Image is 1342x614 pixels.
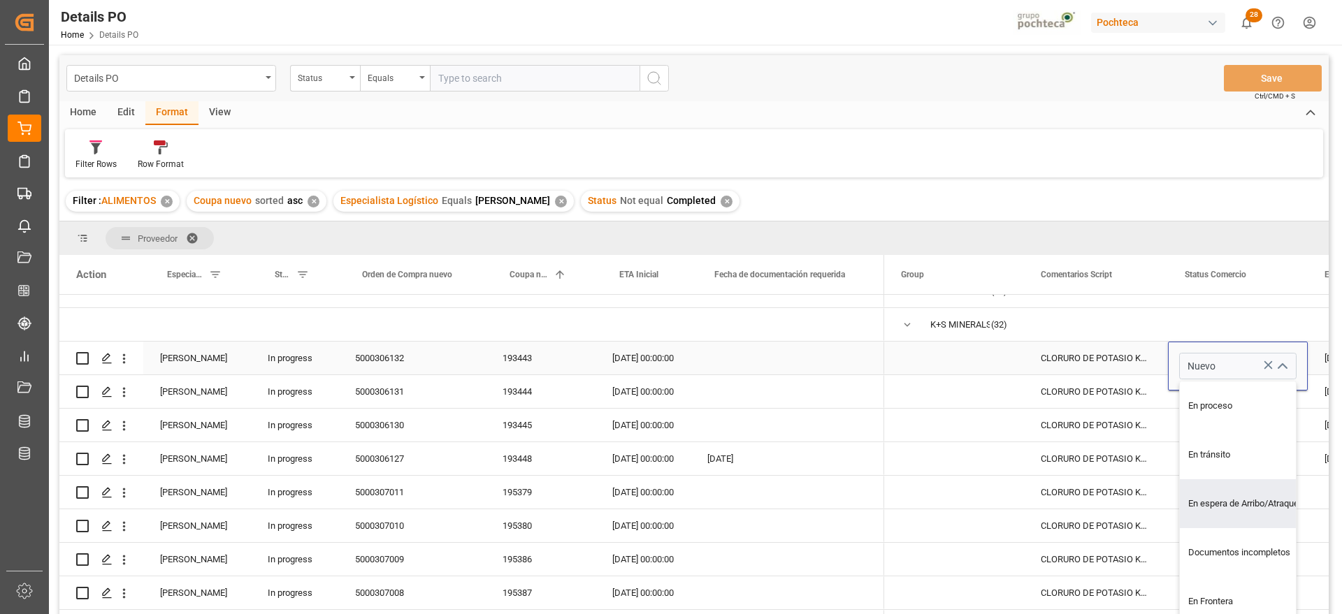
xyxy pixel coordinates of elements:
[1041,270,1112,279] span: Comentarios Script
[486,342,596,374] div: 193443
[298,68,345,85] div: Status
[486,576,596,609] div: 195387
[338,442,486,475] div: 5000306127
[338,543,486,576] div: 5000307009
[76,268,106,281] div: Action
[143,543,251,576] div: [PERSON_NAME]
[338,375,486,408] div: 5000306131
[596,476,691,509] div: [DATE] 00:00:00
[596,409,691,441] div: [DATE] 00:00:00
[991,309,1007,341] span: (32)
[442,195,472,206] span: Equals
[287,195,303,206] span: asc
[555,196,567,207] div: ✕
[620,195,663,206] span: Not equal
[430,65,640,92] input: Type to search
[596,509,691,542] div: [DATE] 00:00:00
[1024,375,1168,408] div: CLORURO DE POTASIO KALISEL U SAC-25 KG (
[143,375,251,408] div: [PERSON_NAME]
[1013,10,1082,35] img: pochtecaImg.jpg_1689854062.jpg
[74,68,261,86] div: Details PO
[596,342,691,374] div: [DATE] 00:00:00
[59,308,884,342] div: Press SPACE to select this row.
[1246,8,1262,22] span: 28
[1180,479,1313,528] div: En espera de Arribo/Atraque
[1024,476,1168,509] div: CLORURO DE POTASIO KALI USP S-25 KG (930
[251,476,338,509] div: In progress
[138,233,178,244] span: Proveedor
[251,409,338,441] div: In progress
[619,270,658,279] span: ETA Inicial
[338,342,486,374] div: 5000306132
[362,270,452,279] span: Orden de Compra nuevo
[368,68,415,85] div: Equals
[721,196,733,207] div: ✕
[901,270,924,279] span: Group
[251,375,338,408] div: In progress
[930,309,990,341] div: K+S MINERALS AND AGRICULTURE GMBH
[107,101,145,125] div: Edit
[1091,9,1231,36] button: Pochteca
[143,576,251,609] div: [PERSON_NAME]
[59,576,884,610] div: Press SPACE to select this row.
[338,509,486,542] div: 5000307010
[1231,7,1262,38] button: show 28 new notifications
[1180,430,1313,479] div: En tránsito
[588,195,616,206] span: Status
[290,65,360,92] button: open menu
[143,509,251,542] div: [PERSON_NAME]
[340,195,438,206] span: Especialista Logístico
[714,270,845,279] span: Fecha de documentación requerida
[1024,509,1168,542] div: CLORURO DE POTASIO KALI USP S-25 KG (930
[143,342,251,374] div: [PERSON_NAME]
[691,442,884,475] div: [DATE]
[143,409,251,441] div: [PERSON_NAME]
[61,30,84,40] a: Home
[486,543,596,576] div: 195386
[308,196,319,207] div: ✕
[1262,7,1294,38] button: Help Center
[161,196,173,207] div: ✕
[59,375,884,409] div: Press SPACE to select this row.
[1091,13,1225,33] div: Pochteca
[194,195,252,206] span: Coupa nuevo
[1255,91,1295,101] span: Ctrl/CMD + S
[1024,543,1168,576] div: CLORURO DE POTASIO KALISEL S-25 KG (9479
[360,65,430,92] button: open menu
[73,195,101,206] span: Filter :
[59,101,107,125] div: Home
[338,476,486,509] div: 5000307011
[167,270,203,279] span: Especialista Logístico
[251,543,338,576] div: In progress
[486,476,596,509] div: 195379
[75,158,117,170] div: Filter Rows
[486,509,596,542] div: 195380
[1180,528,1313,577] div: Documentos incompletos
[143,442,251,475] div: [PERSON_NAME]
[275,270,291,279] span: Status
[667,195,716,206] span: Completed
[596,576,691,609] div: [DATE] 00:00:00
[640,65,669,92] button: search button
[199,101,241,125] div: View
[61,6,138,27] div: Details PO
[59,476,884,509] div: Press SPACE to select this row.
[1325,270,1340,279] span: ETD
[1024,576,1168,609] div: CLORURO DE POTASIO KALISEL S-25 KG (9479
[251,509,338,542] div: In progress
[486,409,596,441] div: 193445
[251,576,338,609] div: In progress
[338,576,486,609] div: 5000307008
[1024,442,1168,475] div: CLORURO DE POTASIO KALISEL U SAC-25 KG (
[59,342,884,375] div: Press SPACE to select this row.
[145,101,199,125] div: Format
[338,409,486,441] div: 5000306130
[66,65,276,92] button: open menu
[596,442,691,475] div: [DATE] 00:00:00
[143,476,251,509] div: [PERSON_NAME]
[138,158,184,170] div: Row Format
[59,543,884,576] div: Press SPACE to select this row.
[1179,353,1297,379] input: Type to search/select
[251,442,338,475] div: In progress
[59,442,884,476] div: Press SPACE to select this row.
